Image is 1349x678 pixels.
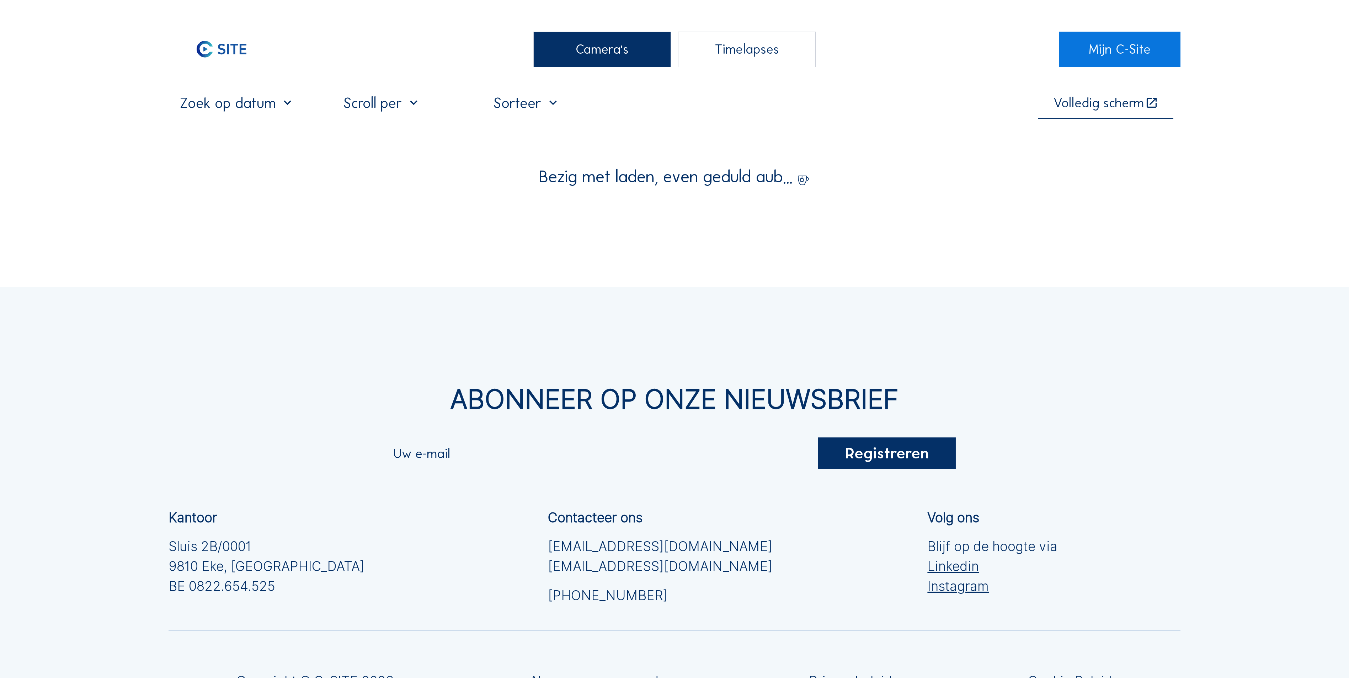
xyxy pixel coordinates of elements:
[1054,96,1144,110] div: Volledig scherm
[169,32,274,67] img: C-SITE Logo
[927,576,1057,596] a: Instagram
[548,537,773,556] a: [EMAIL_ADDRESS][DOMAIN_NAME]
[678,32,816,67] div: Timelapses
[393,448,818,459] input: Uw e-mail
[539,168,793,185] span: Bezig met laden, even geduld aub...
[169,32,290,67] a: C-SITE Logo
[927,556,1057,576] a: Linkedin
[548,556,773,576] a: [EMAIL_ADDRESS][DOMAIN_NAME]
[927,537,1057,596] div: Blijf op de hoogte via
[169,537,364,596] div: Sluis 2B/0001 9810 Eke, [GEOGRAPHIC_DATA] BE 0822.654.525
[548,586,773,606] a: [PHONE_NUMBER]
[169,511,217,524] div: Kantoor
[818,437,956,469] div: Registreren
[169,94,306,112] input: Zoek op datum 󰅀
[927,511,979,524] div: Volg ons
[533,32,671,67] div: Camera's
[548,511,642,524] div: Contacteer ons
[169,386,1180,412] div: Abonneer op onze nieuwsbrief
[1059,32,1180,67] a: Mijn C-Site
